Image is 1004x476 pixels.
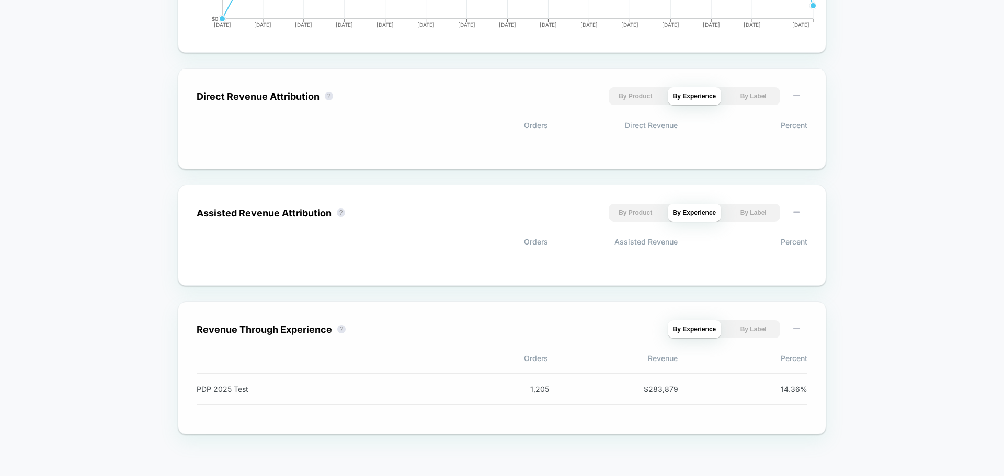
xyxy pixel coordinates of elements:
span: 1,205 [502,385,549,393]
span: Percent [678,237,807,246]
tspan: [DATE] [336,21,353,28]
div: Assisted Revenue Attribution [197,207,332,218]
tspan: [DATE] [376,21,394,28]
button: By Experience [668,87,722,105]
button: ? [337,208,345,217]
tspan: [DATE] [458,21,475,28]
span: Orders [418,354,548,363]
tspan: [DATE] [662,21,679,28]
button: By Label [726,204,780,222]
button: ? [325,92,333,100]
span: Revenue [548,354,678,363]
tspan: $0 [212,16,218,22]
tspan: [DATE] [580,21,598,28]
tspan: [DATE] [214,21,231,28]
tspan: [DATE] [254,21,271,28]
tspan: [DATE] [417,21,435,28]
button: ? [337,325,346,333]
button: By Experience [668,204,722,222]
tspan: [DATE] [703,21,720,28]
tspan: [DATE] [499,21,516,28]
div: Direct Revenue Attribution [197,91,320,102]
span: Assisted Revenue [548,237,678,246]
span: 14.36 % [760,385,807,393]
tspan: [DATE] [621,21,638,28]
tspan: [DATE] [540,21,557,28]
tspan: [DATE] [792,21,809,28]
button: By Experience [668,320,722,338]
button: By Label [726,87,780,105]
div: PDP 2025 Test [197,385,472,393]
tspan: [DATE] [295,21,312,28]
span: Percent [678,121,807,130]
span: Orders [418,121,548,130]
button: By Label [726,320,780,338]
span: Percent [678,354,807,363]
div: Revenue Through Experience [197,324,332,335]
span: $ 283,879 [631,385,678,393]
span: Direct Revenue [548,121,678,130]
tspan: [DATE] [744,21,761,28]
button: By Product [609,87,663,105]
span: Orders [418,237,548,246]
button: By Product [609,204,663,222]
